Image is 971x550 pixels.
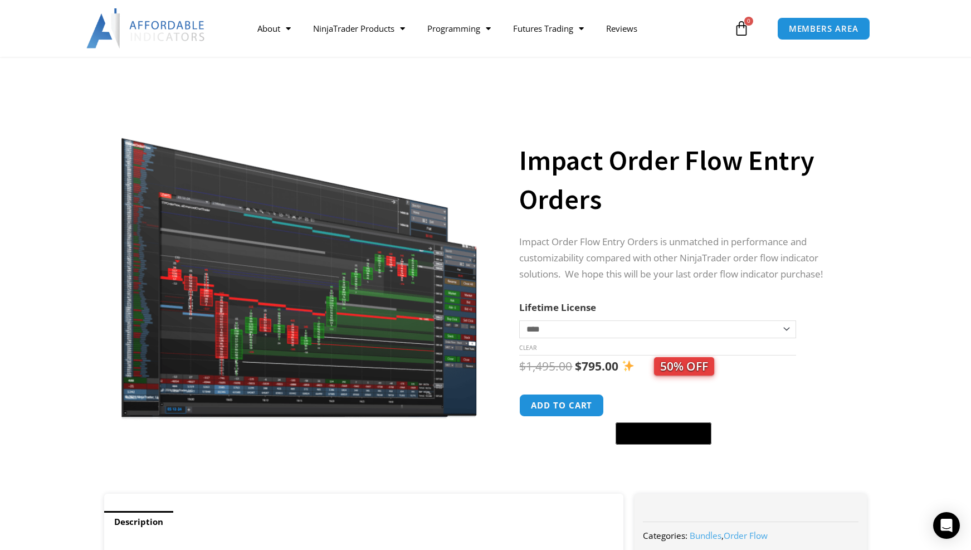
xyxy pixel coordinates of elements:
[690,530,768,541] span: ,
[933,512,960,539] div: Open Intercom Messenger
[654,357,714,376] span: 50% OFF
[416,16,502,41] a: Programming
[613,392,714,419] iframe: Secure express checkout frame
[690,530,721,541] a: Bundles
[246,16,302,41] a: About
[246,16,731,41] nav: Menu
[519,452,845,461] iframe: PayPal Message 1
[595,16,648,41] a: Reviews
[519,234,845,283] p: Impact Order Flow Entry Orders is unmatched in performance and customizability compared with othe...
[104,511,173,533] a: Description
[724,530,768,541] a: Order Flow
[575,358,618,374] bdi: 795.00
[519,344,536,352] a: Clear options
[86,8,206,48] img: LogoAI | Affordable Indicators – NinjaTrader
[519,394,604,417] button: Add to cart
[789,25,858,33] span: MEMBERS AREA
[502,16,595,41] a: Futures Trading
[302,16,416,41] a: NinjaTrader Products
[643,530,687,541] span: Categories:
[622,360,634,372] img: ✨
[616,422,711,445] button: Buy with GPay
[744,17,753,26] span: 0
[519,301,596,314] label: Lifetime License
[519,358,526,374] span: $
[575,358,582,374] span: $
[777,17,870,40] a: MEMBERS AREA
[519,141,845,219] h1: Impact Order Flow Entry Orders
[519,358,572,374] bdi: 1,495.00
[717,12,766,45] a: 0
